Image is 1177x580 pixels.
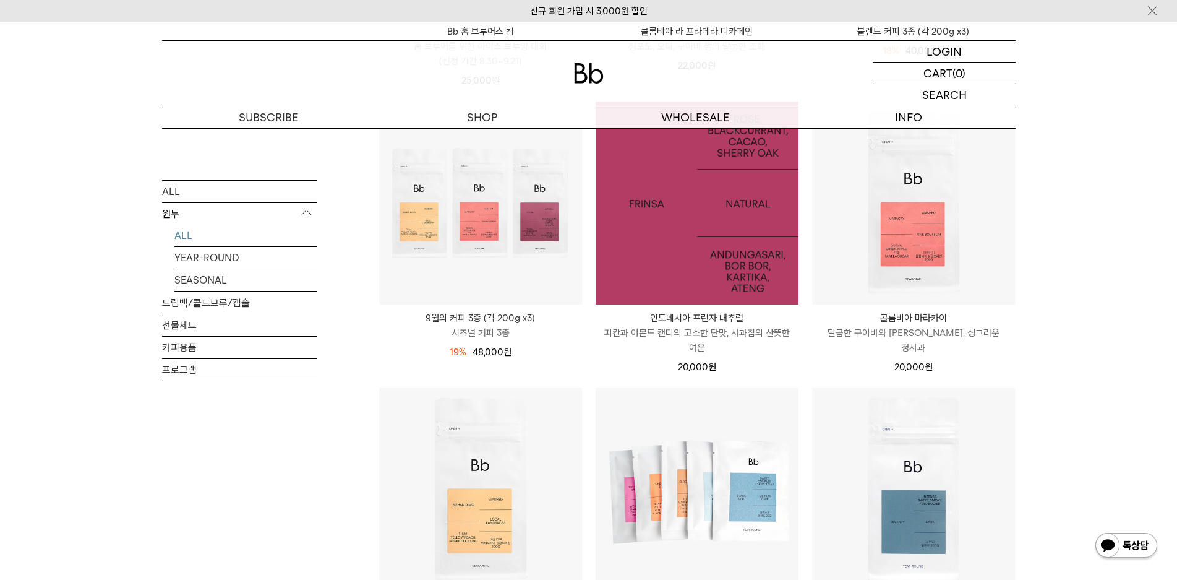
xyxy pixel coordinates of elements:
[812,311,1015,326] p: 콜롬비아 마라카이
[596,326,798,355] p: 피칸과 아몬드 캔디의 고소한 단맛, 사과칩의 산뜻한 여운
[923,63,952,84] p: CART
[162,202,317,225] p: 원두
[873,41,1016,63] a: LOGIN
[574,63,604,84] img: 로고
[812,102,1015,305] img: 콜롬비아 마라카이
[174,246,317,268] a: YEAR-ROUND
[927,41,962,62] p: LOGIN
[802,106,1016,128] p: INFO
[708,361,716,373] span: 원
[596,311,798,326] p: 인도네시아 프린자 내추럴
[812,326,1015,355] p: 달콤한 구아바와 [PERSON_NAME], 싱그러운 청사과
[162,314,317,335] a: 선물세트
[589,106,802,128] p: WHOLESALE
[174,269,317,290] a: SEASONAL
[1094,532,1158,561] img: 카카오톡 채널 1:1 채팅 버튼
[375,106,589,128] a: SHOP
[596,102,798,305] img: 1000000483_add2_080.jpg
[379,326,582,340] p: 시즈널 커피 3종
[812,311,1015,355] a: 콜롬비아 마라카이 달콤한 구아바와 [PERSON_NAME], 싱그러운 청사과
[925,361,933,373] span: 원
[894,361,933,373] span: 20,000
[162,106,375,128] a: SUBSCRIBE
[922,84,967,106] p: SEARCH
[162,180,317,202] a: ALL
[678,361,716,373] span: 20,000
[379,102,582,305] img: 9월의 커피 3종 (각 200g x3)
[379,311,582,326] p: 9월의 커피 3종 (각 200g x3)
[473,347,511,358] span: 48,000
[379,311,582,340] a: 9월의 커피 3종 (각 200g x3) 시즈널 커피 3종
[162,292,317,313] a: 드립백/콜드브루/캡슐
[174,224,317,246] a: ALL
[450,345,466,360] div: 19%
[873,63,1016,84] a: CART (0)
[162,358,317,380] a: 프로그램
[596,311,798,355] a: 인도네시아 프린자 내추럴 피칸과 아몬드 캔디의 고소한 단맛, 사과칩의 산뜻한 여운
[162,336,317,358] a: 커피용품
[530,6,648,17] a: 신규 회원 가입 시 3,000원 할인
[596,102,798,305] a: 인도네시아 프린자 내추럴
[952,63,965,84] p: (0)
[503,347,511,358] span: 원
